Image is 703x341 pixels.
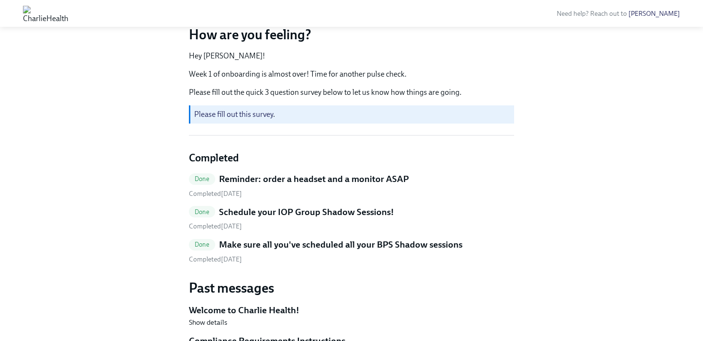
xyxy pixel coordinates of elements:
h5: Welcome to Charlie Health! [189,304,514,317]
span: Done [189,175,215,182]
span: Wednesday, August 27th 2025, 11:05 am [189,255,242,263]
h5: Schedule your IOP Group Shadow Sessions! [219,206,394,218]
h4: Completed [189,151,514,165]
span: Done [189,241,215,248]
a: Please fill out this survey [194,110,273,119]
a: DoneReminder: order a headset and a monitor ASAP Completed[DATE] [189,173,514,198]
p: Please fill out the quick 3 question survey below to let us know how things are going. [189,87,514,98]
h5: Make sure all you've scheduled all your BPS Shadow sessions [219,239,462,251]
span: Wednesday, August 27th 2025, 11:05 am [189,222,242,230]
span: Need help? Reach out to [557,10,680,18]
p: . [194,109,510,120]
p: Hey [PERSON_NAME]! [189,51,514,61]
p: Week 1 of onboarding is almost over! Time for another pulse check. [189,69,514,80]
a: DoneSchedule your IOP Group Shadow Sessions! Completed[DATE] [189,206,514,231]
h3: Past messages [189,279,514,296]
h5: Reminder: order a headset and a monitor ASAP [219,173,409,185]
a: [PERSON_NAME] [628,10,680,18]
h3: How are you feeling? [189,26,514,43]
span: Done [189,208,215,216]
img: CharlieHealth [23,6,68,21]
span: Wednesday, August 27th 2025, 10:48 am [189,190,242,198]
a: DoneMake sure all you've scheduled all your BPS Shadow sessions Completed[DATE] [189,239,514,264]
button: Show details [189,318,227,327]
